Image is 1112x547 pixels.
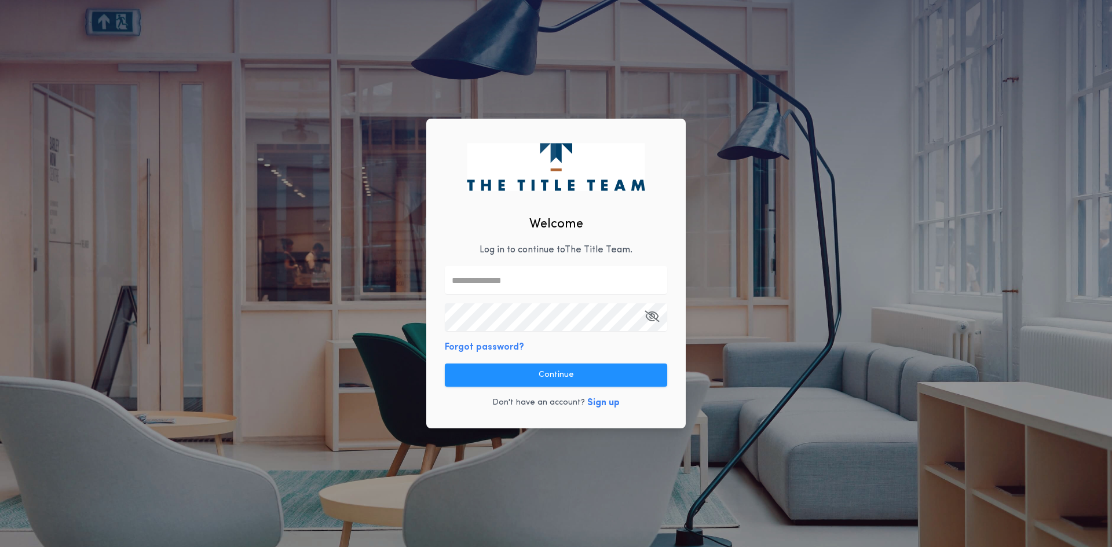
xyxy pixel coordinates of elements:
img: logo [467,143,645,190]
p: Don't have an account? [492,397,585,409]
button: Forgot password? [445,340,524,354]
h2: Welcome [529,215,583,234]
button: Continue [445,364,667,387]
p: Log in to continue to The Title Team . [480,243,632,257]
button: Sign up [587,396,620,410]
